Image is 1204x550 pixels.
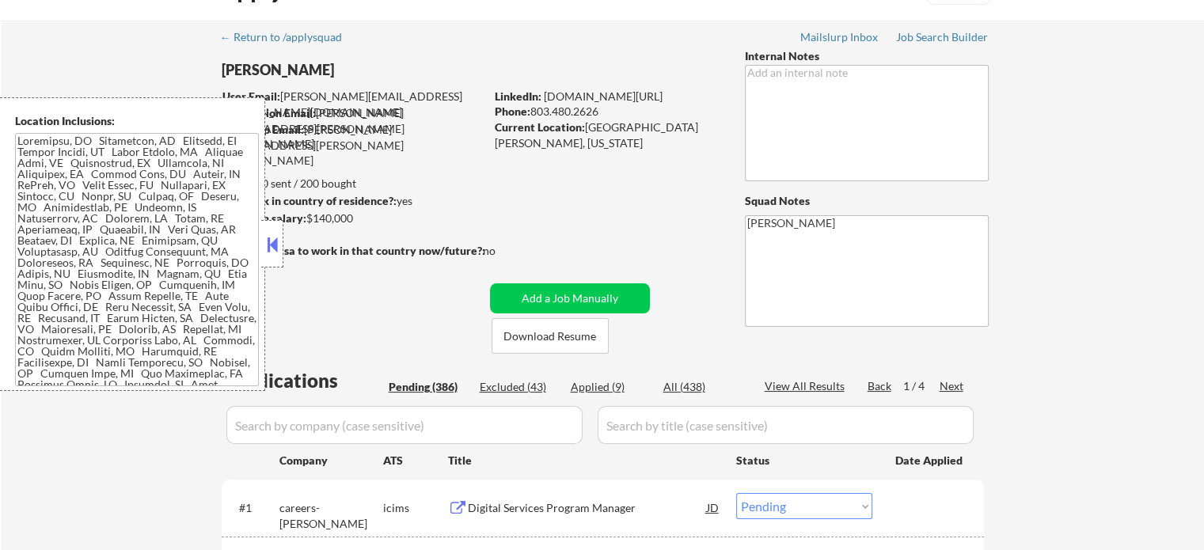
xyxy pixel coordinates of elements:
input: Search by company (case sensitive) [226,406,583,444]
div: Date Applied [895,453,965,468]
div: Back [868,378,893,394]
div: no [483,243,528,259]
strong: Phone: [495,104,530,118]
strong: Can work in country of residence?: [221,194,397,207]
div: [PERSON_NAME][EMAIL_ADDRESS][PERSON_NAME][DOMAIN_NAME] [222,122,484,169]
div: Next [940,378,965,394]
div: yes [221,193,480,209]
strong: User Email: [222,89,280,103]
div: [PERSON_NAME] [222,60,547,80]
div: Squad Notes [745,193,989,209]
div: Status [736,446,872,474]
div: [GEOGRAPHIC_DATA][PERSON_NAME], [US_STATE] [495,119,719,150]
div: Company [279,453,383,468]
strong: Will need Visa to work in that country now/future?: [222,244,485,257]
div: Title [448,453,721,468]
div: 803.480.2626 [495,104,719,119]
div: JD [705,493,721,522]
div: 0 sent / 200 bought [221,176,484,192]
div: ← Return to /applysquad [220,32,357,43]
a: Job Search Builder [896,31,989,47]
div: 1 / 4 [903,378,940,394]
div: Pending (386) [389,379,468,395]
input: Search by title (case sensitive) [598,406,974,444]
div: Applications [226,371,383,390]
div: Applied (9) [571,379,650,395]
div: icims [383,500,448,516]
div: Mailslurp Inbox [800,32,879,43]
div: Digital Services Program Manager [468,500,707,516]
div: All (438) [663,379,743,395]
a: [DOMAIN_NAME][URL] [544,89,663,103]
div: ATS [383,453,448,468]
button: Add a Job Manually [490,283,650,313]
div: [PERSON_NAME][EMAIL_ADDRESS][PERSON_NAME][DOMAIN_NAME] [222,89,484,119]
div: View All Results [765,378,849,394]
div: [PERSON_NAME][EMAIL_ADDRESS][PERSON_NAME][DOMAIN_NAME] [222,105,484,152]
a: Mailslurp Inbox [800,31,879,47]
div: careers-[PERSON_NAME] [279,500,383,531]
div: Internal Notes [745,48,989,64]
div: #1 [239,500,267,516]
button: Download Resume [492,318,609,354]
strong: Current Location: [495,120,585,134]
div: Location Inclusions: [15,113,259,129]
a: ← Return to /applysquad [220,31,357,47]
strong: LinkedIn: [495,89,541,103]
div: Job Search Builder [896,32,989,43]
div: Excluded (43) [480,379,559,395]
div: $140,000 [221,211,484,226]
